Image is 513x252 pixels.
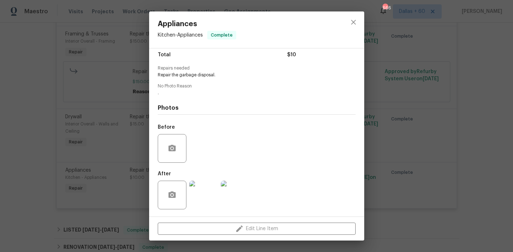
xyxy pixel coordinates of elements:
[208,32,236,39] span: Complete
[158,20,236,28] span: Appliances
[158,171,171,176] h5: After
[383,4,388,11] div: 666
[345,14,362,31] button: close
[158,104,356,111] h4: Photos
[158,90,336,96] span: .
[158,125,175,130] h5: Before
[158,66,356,71] span: Repairs needed
[158,84,356,89] span: No Photo Reason
[158,33,203,38] span: Kitchen - Appliances
[158,72,336,78] span: Repair the garbage disposal.
[158,50,171,60] span: Total
[287,50,296,60] span: $10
